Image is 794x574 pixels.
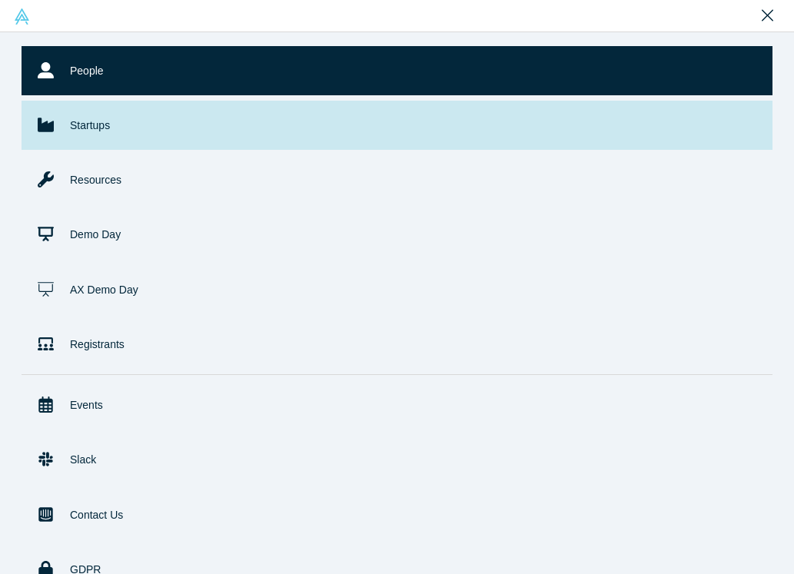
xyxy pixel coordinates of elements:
[14,8,30,25] img: Alchemist Vault Logo
[22,155,772,204] a: Resources
[22,46,772,95] a: People
[22,490,772,539] a: Contact Us
[22,101,772,150] a: Startups
[22,320,772,369] a: Registrants
[22,435,772,484] a: Slack
[22,210,772,259] a: Demo Day
[22,265,772,314] a: AX Demo Day
[22,380,772,430] a: Events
